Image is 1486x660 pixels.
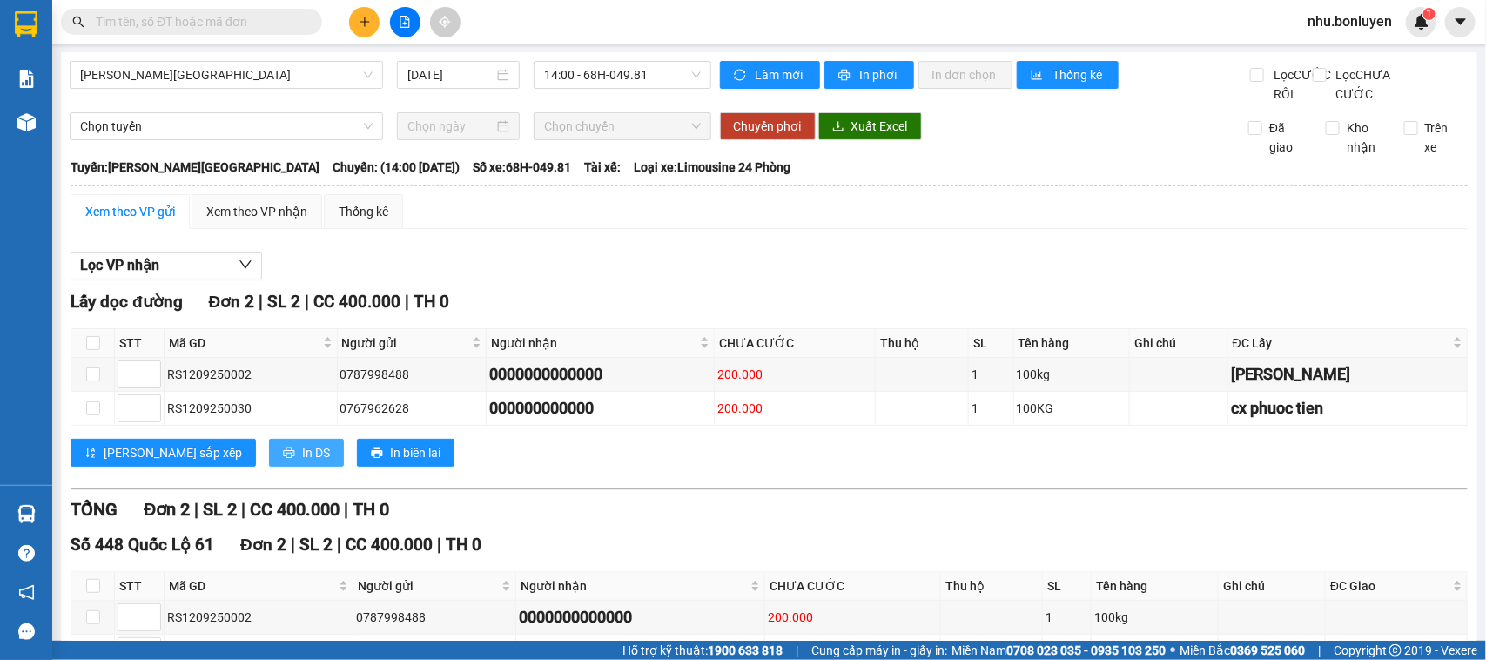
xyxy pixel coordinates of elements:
[405,292,409,312] span: |
[115,572,165,601] th: STT
[521,576,747,596] span: Người nhận
[1031,69,1046,83] span: bar-chart
[302,443,330,462] span: In DS
[15,11,37,37] img: logo-vxr
[357,439,454,467] button: printerIn biên lai
[489,362,711,387] div: 0000000000000
[340,365,484,384] div: 0787998488
[167,365,334,384] div: RS1209250002
[1006,643,1166,657] strong: 0708 023 035 - 0935 103 250
[489,396,711,421] div: 000000000000
[768,608,938,627] div: 200.000
[165,358,338,392] td: RS1209250002
[851,117,908,136] span: Xuất Excel
[717,399,872,418] div: 200.000
[267,292,300,312] span: SL 2
[169,576,335,596] span: Mã GD
[337,535,341,555] span: |
[832,120,844,134] span: download
[1267,65,1334,104] span: Lọc CƯỚC RỒI
[313,292,400,312] span: CC 400.000
[359,16,371,28] span: plus
[353,499,389,520] span: TH 0
[1318,641,1321,660] span: |
[1329,65,1407,104] span: Lọc CHƯA CƯỚC
[85,202,175,221] div: Xem theo VP gửi
[972,399,1011,418] div: 1
[356,608,514,627] div: 0787998488
[708,643,783,657] strong: 1900 633 818
[1231,362,1464,387] div: [PERSON_NAME]
[209,292,255,312] span: Đơn 2
[715,329,876,358] th: CHƯA CƯỚC
[80,254,159,276] span: Lọc VP nhận
[17,70,36,88] img: solution-icon
[339,202,388,221] div: Thống kê
[115,329,165,358] th: STT
[437,535,441,555] span: |
[414,292,449,312] span: TH 0
[167,399,334,418] div: RS1209250030
[1014,329,1131,358] th: Tên hàng
[1043,572,1092,601] th: SL
[838,69,853,83] span: printer
[941,572,1043,601] th: Thu hộ
[407,117,494,136] input: Chọn ngày
[390,443,440,462] span: In biên lai
[473,158,571,177] span: Số xe: 68H-049.81
[1330,576,1449,596] span: ĐC Giao
[1426,8,1432,20] span: 1
[1052,65,1105,84] span: Thống kê
[305,292,309,312] span: |
[167,608,350,627] div: RS1209250002
[71,252,262,279] button: Lọc VP nhận
[1130,329,1228,358] th: Ghi chú
[17,113,36,131] img: warehouse-icon
[876,329,969,358] th: Thu hộ
[544,62,700,88] span: 14:00 - 68H-049.81
[734,69,749,83] span: sync
[1092,572,1219,601] th: Tên hàng
[71,292,183,312] span: Lấy dọc đường
[333,158,460,177] span: Chuyến: (14:00 [DATE])
[18,545,35,562] span: question-circle
[299,535,333,555] span: SL 2
[206,202,307,221] div: Xem theo VP nhận
[1230,643,1305,657] strong: 0369 525 060
[346,535,433,555] span: CC 400.000
[1170,647,1175,654] span: ⚪️
[1231,396,1464,421] div: cx phuoc tien
[717,365,872,384] div: 200.000
[584,158,621,177] span: Tài xế:
[1219,572,1326,601] th: Ghi chú
[358,576,499,596] span: Người gửi
[239,258,252,272] span: down
[972,365,1011,384] div: 1
[1389,644,1402,657] span: copyright
[756,65,806,84] span: Làm mới
[165,601,353,635] td: RS1209250002
[80,62,373,88] span: Hà Tiên - Đà Lạt
[283,447,295,461] span: printer
[240,535,286,555] span: Đơn 2
[720,61,820,89] button: syncLàm mới
[1094,608,1215,627] div: 100kg
[291,535,295,555] span: |
[1017,365,1127,384] div: 100kg
[811,641,947,660] span: Cung cấp máy in - giấy in:
[18,623,35,640] span: message
[969,329,1014,358] th: SL
[1233,333,1449,353] span: ĐC Lấy
[399,16,411,28] span: file-add
[71,535,214,555] span: Số 448 Quốc Lộ 61
[71,499,118,520] span: TỔNG
[1414,14,1429,30] img: icon-new-feature
[390,7,420,37] button: file-add
[71,160,319,174] b: Tuyến: [PERSON_NAME][GEOGRAPHIC_DATA]
[84,447,97,461] span: sort-ascending
[194,499,198,520] span: |
[1453,14,1469,30] span: caret-down
[340,399,484,418] div: 0767962628
[951,641,1166,660] span: Miền Nam
[439,16,451,28] span: aim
